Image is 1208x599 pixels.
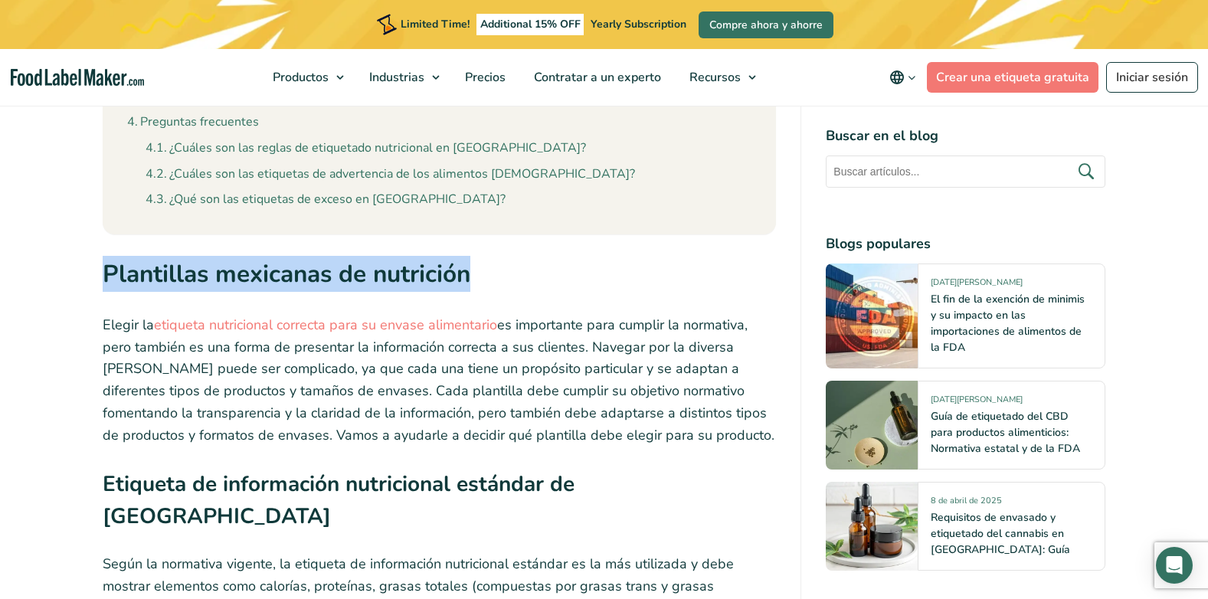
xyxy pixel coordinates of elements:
[826,126,1105,146] h4: Buscar en el blog
[154,316,497,334] a: etiqueta nutricional correcta para su envase alimentario
[931,394,1023,411] span: [DATE][PERSON_NAME]
[451,49,516,106] a: Precios
[676,49,764,106] a: Recursos
[826,155,1105,188] input: Buscar artículos...
[699,11,833,38] a: Compre ahora y ahorre
[127,113,259,133] a: Preguntas frecuentes
[259,49,352,106] a: Productos
[460,69,507,86] span: Precios
[931,292,1085,355] a: El fin de la exención de minimis y su impacto en las importaciones de alimentos de la FDA
[146,190,506,210] a: ¿Qué son las etiquetas de exceso en [GEOGRAPHIC_DATA]?
[931,495,1002,512] span: 8 de abril de 2025
[103,470,575,531] strong: Etiqueta de información nutricional estándar de [GEOGRAPHIC_DATA]
[355,49,447,106] a: Industrias
[268,69,330,86] span: Productos
[931,409,1080,456] a: Guía de etiquetado del CBD para productos alimenticios: Normativa estatal y de la FDA
[1106,62,1198,93] a: Iniciar sesión
[931,277,1023,294] span: [DATE][PERSON_NAME]
[365,69,426,86] span: Industrias
[103,314,777,447] p: Elegir la es importante para cumplir la normativa, pero también es una forma de presentar la info...
[1156,547,1193,584] div: Open Intercom Messenger
[146,139,586,159] a: ¿Cuáles son las reglas de etiquetado nutricional en [GEOGRAPHIC_DATA]?
[103,257,470,290] strong: Plantillas mexicanas de nutrición
[826,234,1105,254] h4: Blogs populares
[591,17,686,31] span: Yearly Subscription
[685,69,742,86] span: Recursos
[476,14,584,35] span: Additional 15% OFF
[931,510,1070,557] a: Requisitos de envasado y etiquetado del cannabis en [GEOGRAPHIC_DATA]: Guía
[927,62,1098,93] a: Crear una etiqueta gratuita
[529,69,663,86] span: Contratar a un experto
[146,165,635,185] a: ¿Cuáles son las etiquetas de advertencia de los alimentos [DEMOGRAPHIC_DATA]?
[401,17,470,31] span: Limited Time!
[520,49,672,106] a: Contratar a un experto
